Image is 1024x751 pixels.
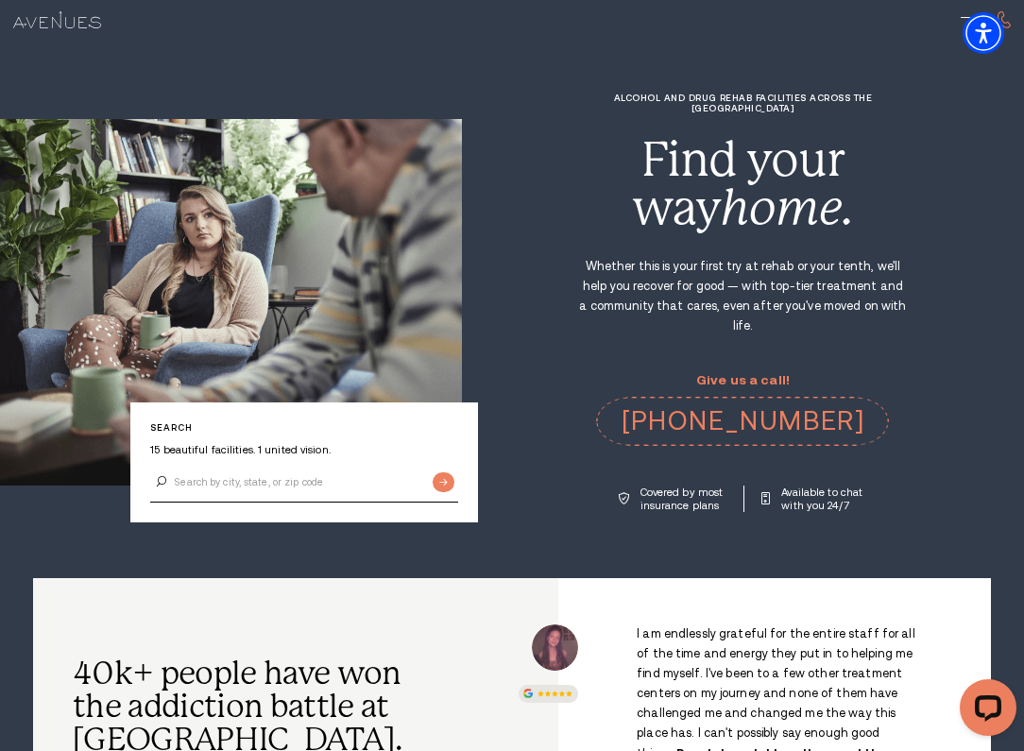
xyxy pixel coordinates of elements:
a: Covered by most insurance plans [619,486,726,512]
input: Search by city, state, or zip code [150,463,458,503]
p: Whether this is your first try at rehab or your tenth, we'll help you recover for good — with top... [577,257,908,336]
p: 15 beautiful facilities. 1 united vision. [150,443,458,456]
a: Available to chat with you 24/7 [761,486,867,512]
div: Find your way [577,136,908,231]
a: call 866.540.4523 [596,397,889,446]
iframe: LiveChat chat widget [945,672,1024,751]
p: Give us a call! [596,373,889,387]
input: Submit button [433,472,454,492]
i: home. [721,180,853,235]
div: Accessibility Menu [963,12,1004,54]
h1: Alcohol and Drug Rehab Facilities across the [GEOGRAPHIC_DATA] [577,93,908,113]
p: Covered by most insurance plans [640,486,726,512]
p: Available to chat with you 24/7 [781,486,867,512]
p: Search [150,422,458,433]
